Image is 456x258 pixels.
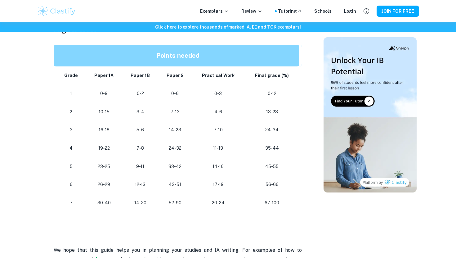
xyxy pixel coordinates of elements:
[197,180,239,189] p: 17-19
[91,162,117,171] p: 23-25
[163,144,187,152] p: 24-32
[200,8,229,15] p: Exemplars
[249,199,294,207] p: 67-100
[91,108,117,116] p: 10-15
[249,180,294,189] p: 56-66
[61,126,81,134] p: 3
[163,162,187,171] p: 33-42
[163,180,187,189] p: 43-51
[91,199,117,207] p: 30-40
[249,89,294,98] p: 0-12
[127,162,154,171] p: 9-11
[249,126,294,134] p: 24-34
[197,144,239,152] p: 11-13
[1,24,455,30] h6: Click here to explore thousands of marked IA, EE and TOK exemplars !
[202,73,235,78] strong: Practical Work
[131,73,150,78] strong: Paper 1B
[249,108,294,116] p: 13-23
[127,126,154,134] p: 5-6
[197,89,239,98] p: 0-3
[163,108,187,116] p: 7-13
[127,108,154,116] p: 3-4
[241,8,262,15] p: Review
[377,6,419,17] button: JOIN FOR FREE
[197,162,239,171] p: 14-16
[127,180,154,189] p: 12-13
[61,199,81,207] p: 7
[361,6,372,16] button: Help and Feedback
[61,162,81,171] p: 5
[167,73,184,78] strong: Paper 2
[156,52,199,59] strong: Points needed
[127,89,154,98] p: 0-2
[127,144,154,152] p: 7-8
[61,89,81,98] p: 1
[163,89,187,98] p: 0-6
[249,144,294,152] p: 35-44
[61,108,81,116] p: 2
[61,144,81,152] p: 4
[94,73,114,78] strong: Paper 1A
[197,126,239,134] p: 7-10
[249,162,294,171] p: 45-55
[344,8,356,15] a: Login
[91,180,117,189] p: 26-29
[61,180,81,189] p: 6
[324,37,417,192] img: Thumbnail
[197,108,239,116] p: 4-6
[64,73,78,78] strong: Grade
[163,126,187,134] p: 14-23
[91,144,117,152] p: 19-22
[91,126,117,134] p: 16-18
[163,199,187,207] p: 52-90
[197,199,239,207] p: 20-24
[91,89,117,98] p: 0-9
[127,199,154,207] p: 14-20
[37,5,76,17] img: Clastify logo
[314,8,332,15] a: Schools
[255,73,289,78] strong: Final grade (%)
[278,8,302,15] a: Tutoring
